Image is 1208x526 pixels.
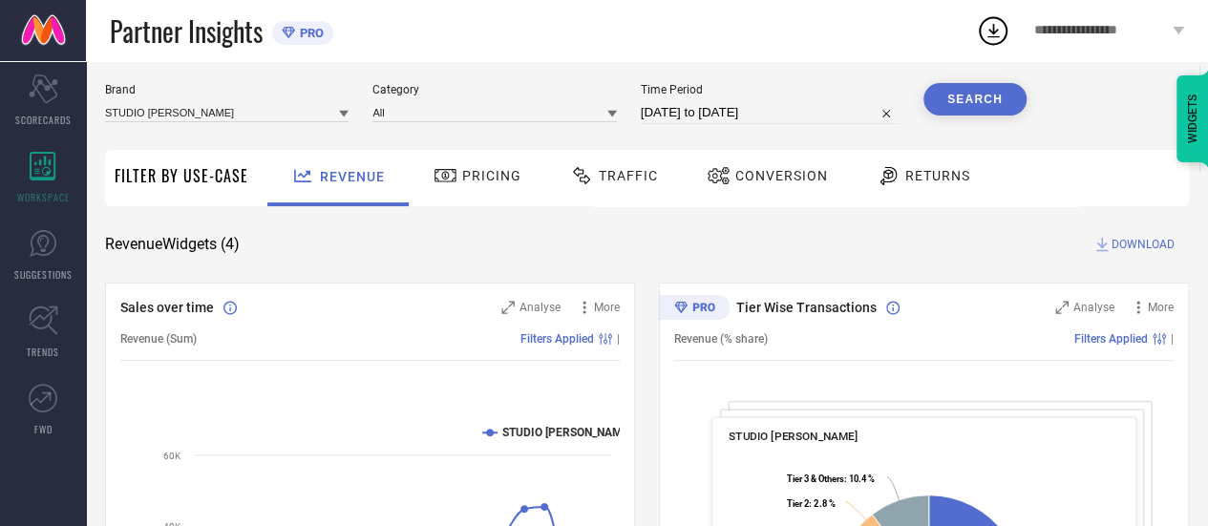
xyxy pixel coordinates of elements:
[599,168,658,183] span: Traffic
[787,498,835,509] text: : 2.8 %
[120,332,197,346] span: Revenue (Sum)
[674,332,768,346] span: Revenue (% share)
[105,83,349,96] span: Brand
[1148,301,1174,314] span: More
[786,473,874,484] text: : 10.4 %
[729,430,858,443] span: STUDIO [PERSON_NAME]
[787,498,809,509] tspan: Tier 2
[372,83,616,96] span: Category
[735,168,828,183] span: Conversion
[502,426,632,439] text: STUDIO [PERSON_NAME]
[617,332,620,346] span: |
[320,169,385,184] span: Revenue
[105,235,240,254] span: Revenue Widgets ( 4 )
[1055,301,1069,314] svg: Zoom
[163,451,181,461] text: 60K
[641,101,900,124] input: Select time period
[15,113,72,127] span: SCORECARDS
[905,168,970,183] span: Returns
[1112,235,1175,254] span: DOWNLOAD
[115,164,248,187] span: Filter By Use-Case
[295,26,324,40] span: PRO
[110,11,263,51] span: Partner Insights
[14,267,73,282] span: SUGGESTIONS
[120,300,214,315] span: Sales over time
[501,301,515,314] svg: Zoom
[641,83,900,96] span: Time Period
[659,295,730,324] div: Premium
[520,332,594,346] span: Filters Applied
[976,13,1010,48] div: Open download list
[462,168,521,183] span: Pricing
[923,83,1027,116] button: Search
[34,422,53,436] span: FWD
[519,301,561,314] span: Analyse
[27,345,59,359] span: TRENDS
[1171,332,1174,346] span: |
[17,190,70,204] span: WORKSPACE
[594,301,620,314] span: More
[1073,301,1114,314] span: Analyse
[1074,332,1148,346] span: Filters Applied
[786,473,843,484] tspan: Tier 3 & Others
[736,300,877,315] span: Tier Wise Transactions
